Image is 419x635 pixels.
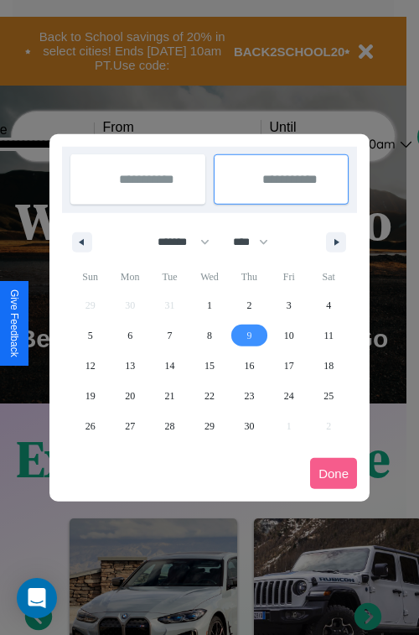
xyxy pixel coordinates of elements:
div: Open Intercom Messenger [17,578,57,618]
span: 6 [127,320,132,351]
button: Done [310,458,357,489]
button: 13 [110,351,149,381]
button: 26 [70,411,110,441]
button: 12 [70,351,110,381]
div: Give Feedback [8,289,20,357]
span: 8 [207,320,212,351]
span: 10 [284,320,294,351]
span: 28 [165,411,175,441]
button: 25 [309,381,349,411]
span: 3 [287,290,292,320]
span: 5 [88,320,93,351]
span: 15 [204,351,215,381]
span: 22 [204,381,215,411]
button: 20 [110,381,149,411]
button: 23 [230,381,269,411]
span: 9 [246,320,251,351]
span: 30 [244,411,254,441]
button: 8 [189,320,229,351]
span: Mon [110,263,149,290]
span: 25 [323,381,334,411]
span: 2 [246,290,251,320]
button: 5 [70,320,110,351]
button: 1 [189,290,229,320]
button: 9 [230,320,269,351]
span: 21 [165,381,175,411]
button: 17 [269,351,308,381]
button: 27 [110,411,149,441]
span: Tue [150,263,189,290]
button: 11 [309,320,349,351]
button: 7 [150,320,189,351]
span: 17 [284,351,294,381]
button: 24 [269,381,308,411]
span: 1 [207,290,212,320]
button: 18 [309,351,349,381]
span: 16 [244,351,254,381]
span: 20 [125,381,135,411]
span: 12 [85,351,96,381]
button: 4 [309,290,349,320]
button: 28 [150,411,189,441]
button: 30 [230,411,269,441]
button: 29 [189,411,229,441]
button: 19 [70,381,110,411]
span: 11 [323,320,334,351]
span: 29 [204,411,215,441]
span: 4 [326,290,331,320]
button: 16 [230,351,269,381]
span: 13 [125,351,135,381]
button: 15 [189,351,229,381]
span: Wed [189,263,229,290]
span: Sat [309,263,349,290]
span: 14 [165,351,175,381]
span: Thu [230,263,269,290]
span: 18 [323,351,334,381]
button: 21 [150,381,189,411]
button: 2 [230,290,269,320]
span: 24 [284,381,294,411]
span: 7 [168,320,173,351]
button: 3 [269,290,308,320]
span: Fri [269,263,308,290]
span: 26 [85,411,96,441]
button: 10 [269,320,308,351]
button: 14 [150,351,189,381]
span: Sun [70,263,110,290]
span: 19 [85,381,96,411]
button: 6 [110,320,149,351]
span: 23 [244,381,254,411]
button: 22 [189,381,229,411]
span: 27 [125,411,135,441]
